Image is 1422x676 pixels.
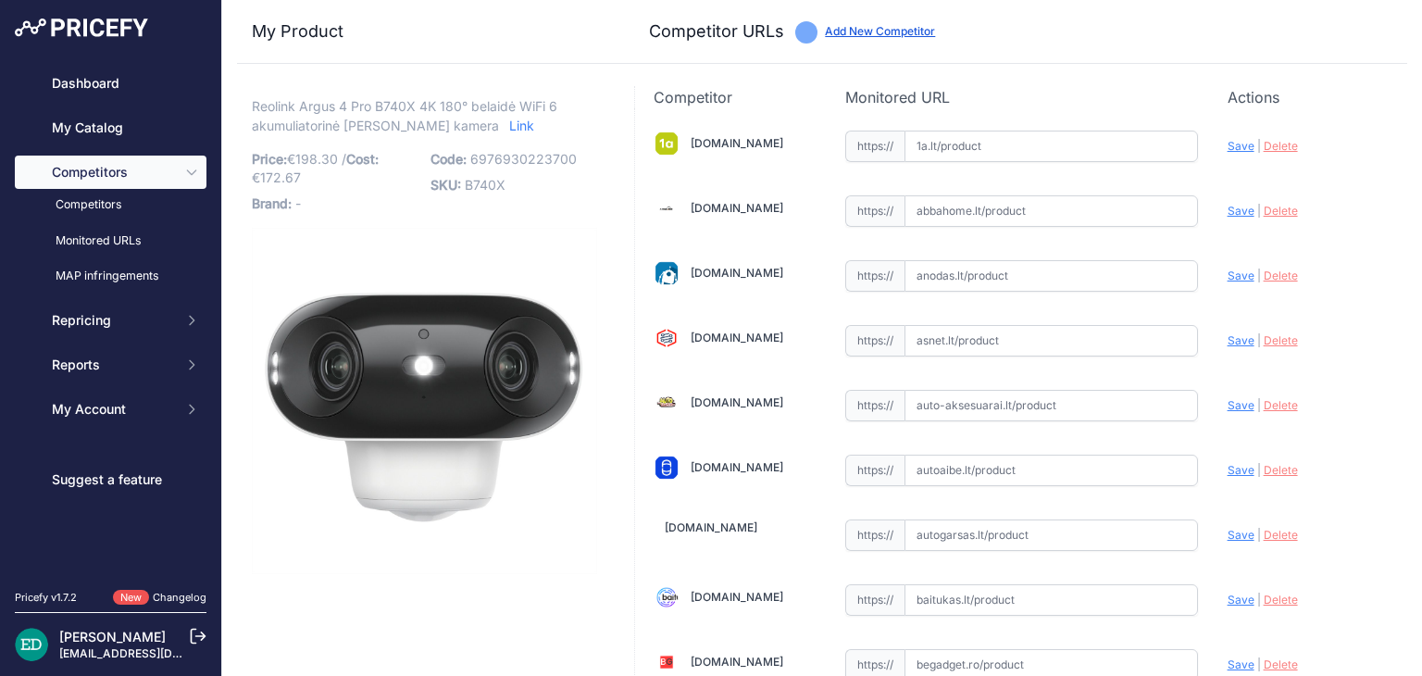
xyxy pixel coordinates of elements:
[825,24,935,38] a: Add New Competitor
[845,325,904,357] span: https://
[52,311,173,330] span: Repricing
[52,400,173,419] span: My Account
[1264,139,1298,153] span: Delete
[15,590,77,606] div: Pricefy v1.7.2
[904,455,1198,486] input: autoaibe.lt/product
[252,94,557,137] span: Reolink Argus 4 Pro B740X 4K 180° belaidė WiFi 6 akumuliatorinė [PERSON_NAME] kamera
[1264,398,1298,412] span: Delete
[1264,204,1298,218] span: Delete
[1264,657,1298,671] span: Delete
[691,460,783,474] a: [DOMAIN_NAME]
[52,163,173,182] span: Competitors
[1257,398,1261,412] span: |
[845,195,904,227] span: https://
[649,19,784,44] h3: Competitor URLs
[904,520,1198,551] input: autogarsas.lt/product
[1257,333,1261,347] span: |
[904,325,1198,357] input: asnet.lt/product
[295,151,338,167] span: 198.30
[15,348,206,382] button: Reports
[845,520,904,551] span: https://
[1228,593,1254,607] span: Save
[15,19,148,37] img: Pricefy Logo
[654,86,815,108] p: Competitor
[1228,204,1254,218] span: Save
[59,646,253,660] a: [EMAIL_ADDRESS][DOMAIN_NAME]
[904,390,1198,421] input: auto-aksesuarai.lt/product
[346,151,379,167] span: Cost:
[15,156,206,189] button: Competitors
[15,111,206,144] a: My Catalog
[1257,204,1261,218] span: |
[1264,528,1298,542] span: Delete
[509,114,534,137] a: Link
[15,304,206,337] button: Repricing
[691,590,783,604] a: [DOMAIN_NAME]
[15,67,206,568] nav: Sidebar
[691,136,783,150] a: [DOMAIN_NAME]
[1228,657,1254,671] span: Save
[845,455,904,486] span: https://
[845,131,904,162] span: https://
[15,67,206,100] a: Dashboard
[59,629,166,645] a: [PERSON_NAME]
[904,131,1198,162] input: 1a.lt/product
[1257,657,1261,671] span: |
[15,260,206,293] a: MAP infringements
[1264,269,1298,282] span: Delete
[1264,593,1298,607] span: Delete
[1228,463,1254,477] span: Save
[15,225,206,257] a: Monitored URLs
[252,19,597,44] h3: My Product
[845,390,904,421] span: https://
[1257,528,1261,542] span: |
[252,195,292,211] span: Brand:
[845,86,1198,108] p: Monitored URL
[1264,463,1298,477] span: Delete
[1228,333,1254,347] span: Save
[252,146,419,191] p: €
[904,195,1198,227] input: abbahome.lt/product
[252,151,287,167] span: Price:
[52,356,173,374] span: Reports
[295,195,301,211] span: -
[15,393,206,426] button: My Account
[904,260,1198,292] input: anodas.lt/product
[1257,269,1261,282] span: |
[465,177,505,193] span: B740X
[1257,463,1261,477] span: |
[153,591,206,604] a: Changelog
[1228,398,1254,412] span: Save
[691,331,783,344] a: [DOMAIN_NAME]
[15,463,206,496] a: Suggest a feature
[430,177,461,193] span: SKU:
[113,590,149,606] span: New
[845,260,904,292] span: https://
[1228,528,1254,542] span: Save
[904,584,1198,616] input: baitukas.lt/product
[691,266,783,280] a: [DOMAIN_NAME]
[15,189,206,221] a: Competitors
[260,169,301,185] span: 172.67
[1228,139,1254,153] span: Save
[691,655,783,669] a: [DOMAIN_NAME]
[1264,333,1298,347] span: Delete
[1228,86,1389,108] p: Actions
[691,395,783,409] a: [DOMAIN_NAME]
[845,584,904,616] span: https://
[691,201,783,215] a: [DOMAIN_NAME]
[665,520,757,534] a: [DOMAIN_NAME]
[430,151,467,167] span: Code:
[470,151,577,167] span: 6976930223700
[1257,139,1261,153] span: |
[1228,269,1254,282] span: Save
[1257,593,1261,607] span: |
